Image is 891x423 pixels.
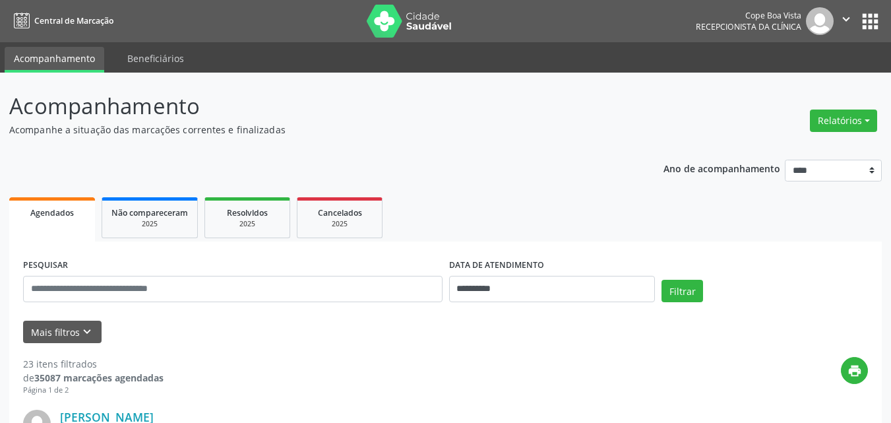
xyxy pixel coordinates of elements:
[9,90,620,123] p: Acompanhamento
[23,357,164,371] div: 23 itens filtrados
[318,207,362,218] span: Cancelados
[111,219,188,229] div: 2025
[227,207,268,218] span: Resolvidos
[214,219,280,229] div: 2025
[839,12,853,26] i: 
[23,321,102,344] button: Mais filtroskeyboard_arrow_down
[661,280,703,302] button: Filtrar
[810,110,877,132] button: Relatórios
[23,385,164,396] div: Página 1 de 2
[696,10,801,21] div: Cope Boa Vista
[663,160,780,176] p: Ano de acompanhamento
[5,47,104,73] a: Acompanhamento
[30,207,74,218] span: Agendados
[23,255,68,276] label: PESQUISAR
[34,15,113,26] span: Central de Marcação
[806,7,834,35] img: img
[307,219,373,229] div: 2025
[841,357,868,384] button: print
[834,7,859,35] button: 
[34,372,164,384] strong: 35087 marcações agendadas
[859,10,882,33] button: apps
[449,255,544,276] label: DATA DE ATENDIMENTO
[118,47,193,70] a: Beneficiários
[847,364,862,378] i: print
[9,10,113,32] a: Central de Marcação
[9,123,620,137] p: Acompanhe a situação das marcações correntes e finalizadas
[111,207,188,218] span: Não compareceram
[696,21,801,32] span: Recepcionista da clínica
[23,371,164,385] div: de
[80,325,94,339] i: keyboard_arrow_down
